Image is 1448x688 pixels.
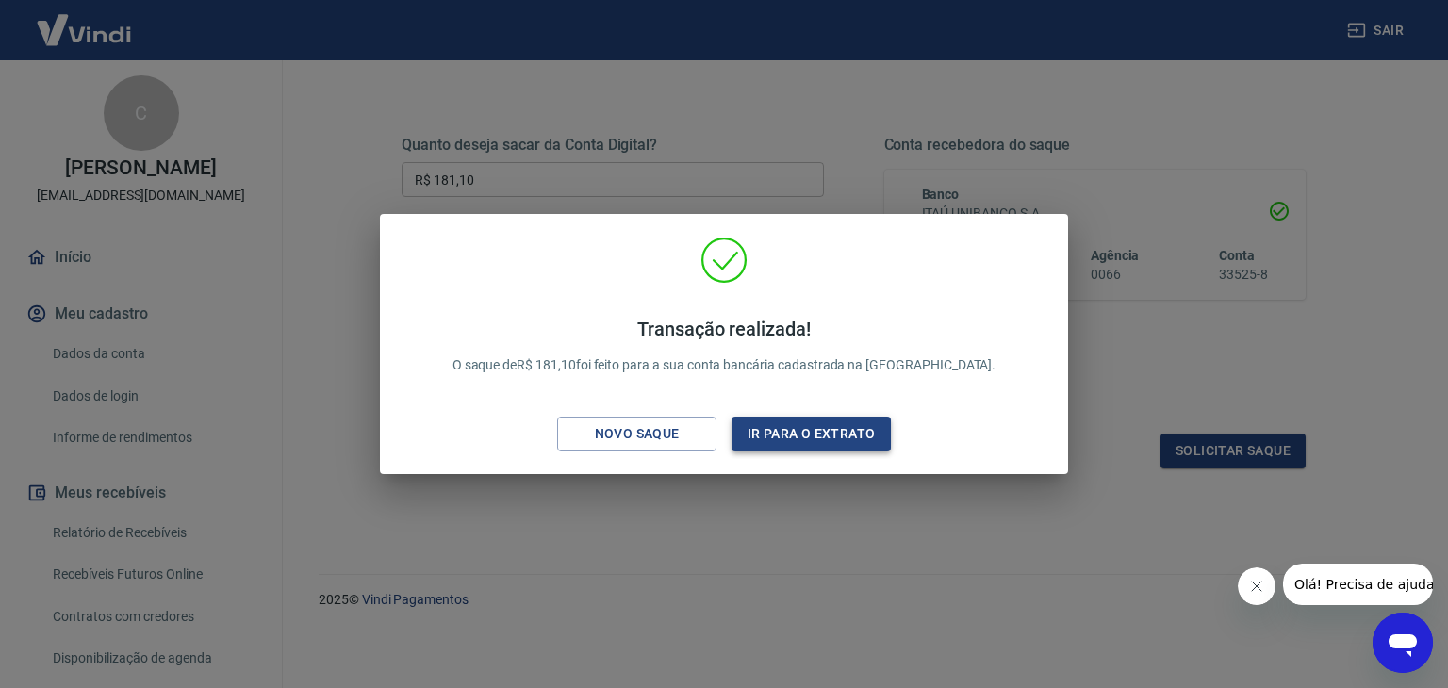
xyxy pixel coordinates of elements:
iframe: Message from company [1283,564,1433,605]
button: Ir para o extrato [732,417,891,451]
div: Novo saque [572,422,702,446]
button: Novo saque [557,417,716,451]
span: Olá! Precisa de ajuda? [11,13,158,28]
h4: Transação realizada! [452,318,996,340]
p: O saque de R$ 181,10 foi feito para a sua conta bancária cadastrada na [GEOGRAPHIC_DATA]. [452,318,996,375]
iframe: Button to launch messaging window [1373,613,1433,673]
iframe: Close message [1238,567,1275,605]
